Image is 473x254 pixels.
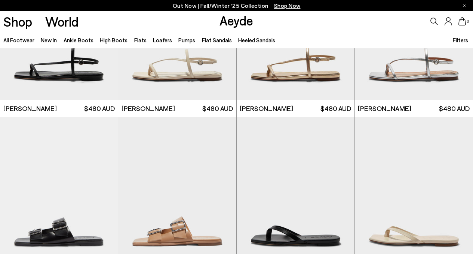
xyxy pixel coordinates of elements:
[173,1,301,10] p: Out Now | Fall/Winter ‘25 Collection
[274,2,301,9] span: Navigate to /collections/new-in
[118,100,236,117] a: [PERSON_NAME] $480 AUD
[122,104,175,113] span: [PERSON_NAME]
[45,15,79,28] a: World
[41,37,57,43] a: New In
[3,37,34,43] a: All Footwear
[178,37,195,43] a: Pumps
[64,37,93,43] a: Ankle Boots
[238,37,275,43] a: Heeled Sandals
[3,104,57,113] span: [PERSON_NAME]
[358,104,411,113] span: [PERSON_NAME]
[453,37,468,43] span: Filters
[458,17,466,25] a: 0
[237,100,354,117] a: [PERSON_NAME] $480 AUD
[320,104,351,113] span: $480 AUD
[466,19,470,24] span: 0
[153,37,172,43] a: Loafers
[240,104,293,113] span: [PERSON_NAME]
[3,15,32,28] a: Shop
[134,37,147,43] a: Flats
[84,104,115,113] span: $480 AUD
[202,104,233,113] span: $480 AUD
[100,37,128,43] a: High Boots
[355,100,473,117] a: [PERSON_NAME] $480 AUD
[219,12,253,28] a: Aeyde
[202,37,232,43] a: Flat Sandals
[439,104,470,113] span: $480 AUD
